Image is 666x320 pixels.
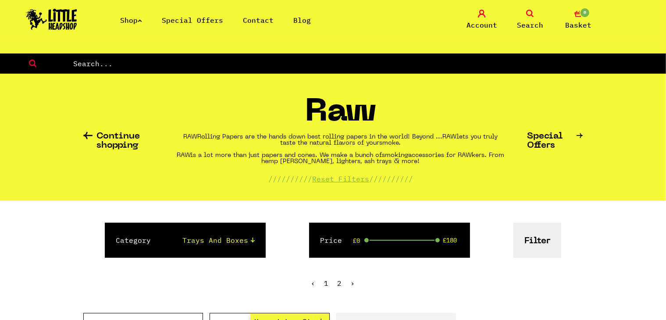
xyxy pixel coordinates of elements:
a: Continue shopping [83,132,155,150]
span: Account [467,20,497,30]
strong: accessories for RAWkers. From hemp [PERSON_NAME], lighters, ash trays & more! [262,153,505,164]
em: RAW [184,134,198,140]
span: Search [517,20,543,30]
a: Reset Filters [312,174,369,183]
strong: Rolling Papers are the hands down best rolling papers in the world! Beyond ... [198,134,443,140]
input: Search... [72,58,666,69]
a: Search [508,10,552,30]
span: £180 [443,237,457,244]
label: Price [320,235,342,245]
span: › [351,279,355,288]
label: Category [116,235,151,245]
p: ////////// ////////// [268,174,413,184]
a: 0 Basket [556,10,600,30]
span: 0 [580,7,590,18]
a: « Previous [311,279,316,288]
img: Little Head Shop Logo [26,9,77,30]
a: Special Offers [527,132,583,150]
h1: Raw [306,98,376,134]
span: 2 [338,279,342,288]
button: Filter [513,223,561,258]
em: RAW [443,134,457,140]
em: RAW [177,153,191,158]
strong: . [399,140,401,146]
a: Contact [243,16,274,25]
strong: is a lot more than just papers and cones. We make a bunch of [191,153,382,158]
span: £0 [353,237,360,244]
a: 1 [324,279,329,288]
strong: lets you truly taste the natural flavors of your [281,134,498,146]
a: Special Offers [162,16,223,25]
em: smoking [382,153,409,158]
a: Blog [293,16,311,25]
li: Next » [351,280,355,287]
em: smoke [380,140,399,146]
span: Basket [565,20,591,30]
a: Shop [120,16,142,25]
